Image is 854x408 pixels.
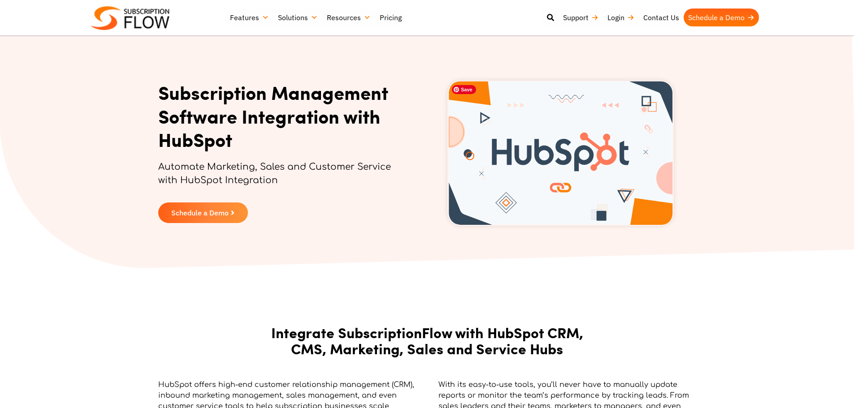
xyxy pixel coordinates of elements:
[639,9,684,26] a: Contact Us
[158,81,403,151] h1: Subscription Management Software Integration with HubSpot
[322,9,375,26] a: Resources
[273,9,322,26] a: Solutions
[375,9,406,26] a: Pricing
[603,9,639,26] a: Login
[447,81,674,226] img: Subscriptionflow-HubSpot-integration
[91,6,169,30] img: Subscriptionflow
[158,160,403,196] p: Automate Marketing, Sales and Customer Service with HubSpot Integration
[452,85,476,94] span: Save
[225,9,273,26] a: Features
[684,9,759,26] a: Schedule a Demo
[158,202,248,223] a: Schedule a Demo
[559,9,603,26] a: Support
[171,209,229,216] span: Schedule a Demo
[252,324,602,357] h2: Integrate SubscriptionFlow with HubSpot CRM, CMS, Marketing, Sales and Service Hubs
